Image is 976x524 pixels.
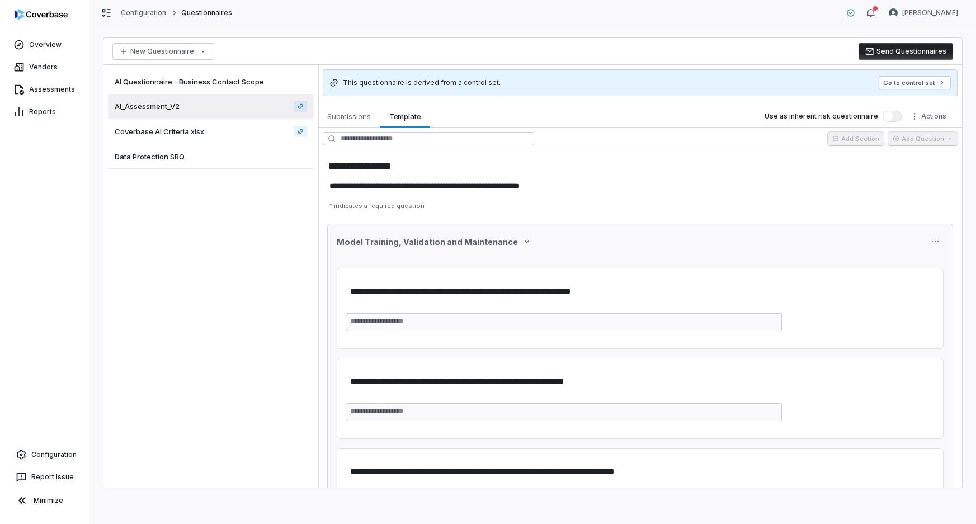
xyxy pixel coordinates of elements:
[333,230,535,253] button: Model Training, Validation and Maintenance
[108,119,314,144] a: Coverbase AI Criteria.xlsx
[15,9,68,20] img: logo-D7KZi-bG.svg
[108,69,314,94] a: AI Questionnaire - Business Contact Scope
[4,445,84,465] a: Configuration
[902,8,958,17] span: [PERSON_NAME]
[108,94,314,119] a: AI_Assessment_V2
[2,35,87,55] a: Overview
[121,8,167,17] a: Configuration
[337,236,518,248] h2: Model Training, Validation and Maintenance
[323,109,375,124] span: Submissions
[859,43,953,60] button: Send Questionnaires
[108,144,314,169] a: Data Protection SRQ
[115,77,264,87] span: AI Questionnaire - Business Contact Scope
[4,489,84,512] button: Minimize
[294,126,307,137] a: Coverbase AI Criteria.xlsx
[2,102,87,122] a: Reports
[765,112,878,121] label: Use as inherent risk questionnaire
[181,8,233,17] span: Questionnaires
[112,43,214,60] button: New Questionnaire
[2,57,87,77] a: Vendors
[882,4,965,21] button: Nic Weilbacher avatar[PERSON_NAME]
[879,76,951,89] button: Go to control set
[325,197,955,215] p: * indicates a required question
[115,126,204,136] span: Coverbase AI Criteria.xlsx
[889,8,898,17] img: Nic Weilbacher avatar
[294,101,307,112] a: AI_Assessment_V2
[115,152,185,162] span: Data Protection SRQ
[343,78,501,87] span: This questionnaire is derived from a control set.
[2,79,87,100] a: Assessments
[115,101,180,111] span: AI_Assessment_V2
[907,108,953,125] button: More actions
[4,467,84,487] button: Report Issue
[385,109,426,124] span: Template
